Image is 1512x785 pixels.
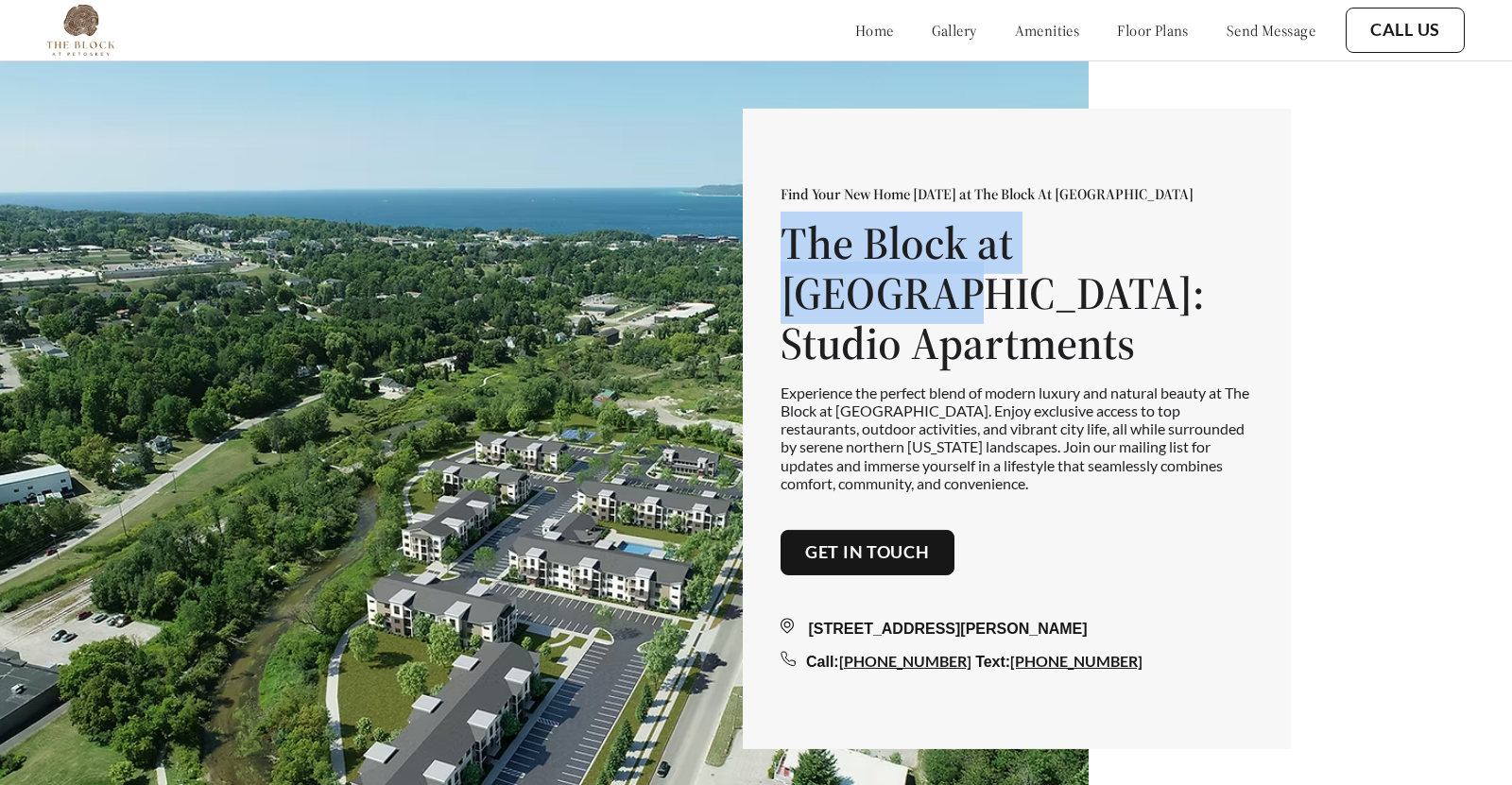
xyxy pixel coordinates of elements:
[781,384,1253,492] p: Experience the perfect blend of modern luxury and natural beauty at The Block at [GEOGRAPHIC_DATA...
[1010,652,1143,670] a: [PHONE_NUMBER]
[781,218,1253,367] h1: The Block at [GEOGRAPHIC_DATA]: Studio Apartments
[1015,21,1080,40] a: amenities
[781,530,954,575] button: Get in touch
[839,652,971,670] a: [PHONE_NUMBER]
[1117,21,1189,40] a: floor plans
[855,21,894,40] a: home
[47,5,114,56] img: Company logo
[1227,21,1315,40] a: send message
[975,654,1010,670] span: Text:
[1370,20,1440,41] a: Call Us
[1346,8,1465,53] button: Call Us
[781,618,1253,640] div: [STREET_ADDRESS][PERSON_NAME]
[805,542,930,563] a: Get in touch
[781,184,1253,203] p: Find Your New Home [DATE] at The Block At [GEOGRAPHIC_DATA]
[806,654,839,670] span: Call:
[932,21,977,40] a: gallery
